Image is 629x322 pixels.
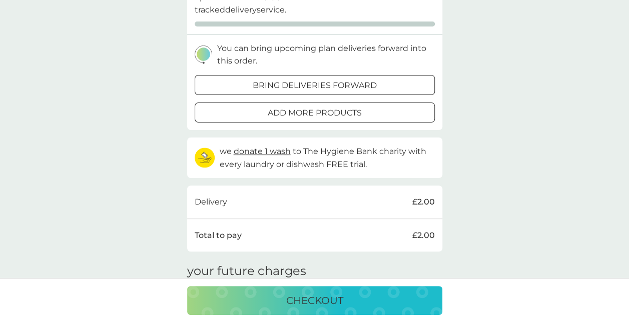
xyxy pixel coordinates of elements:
[253,79,377,92] p: bring deliveries forward
[195,195,227,208] p: Delivery
[195,75,435,95] button: bring deliveries forward
[234,146,291,156] span: donate 1 wash
[412,229,435,242] p: £2.00
[268,106,362,119] p: add more products
[187,286,442,315] button: checkout
[195,229,242,242] p: Total to pay
[217,42,435,67] p: You can bring upcoming plan deliveries forward into this order.
[187,264,306,278] h3: your future charges
[195,102,435,122] button: add more products
[195,45,212,64] img: delivery-schedule.svg
[412,195,435,208] p: £2.00
[286,292,343,308] p: checkout
[220,145,435,170] p: we to The Hygiene Bank charity with every laundry or dishwash FREE trial.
